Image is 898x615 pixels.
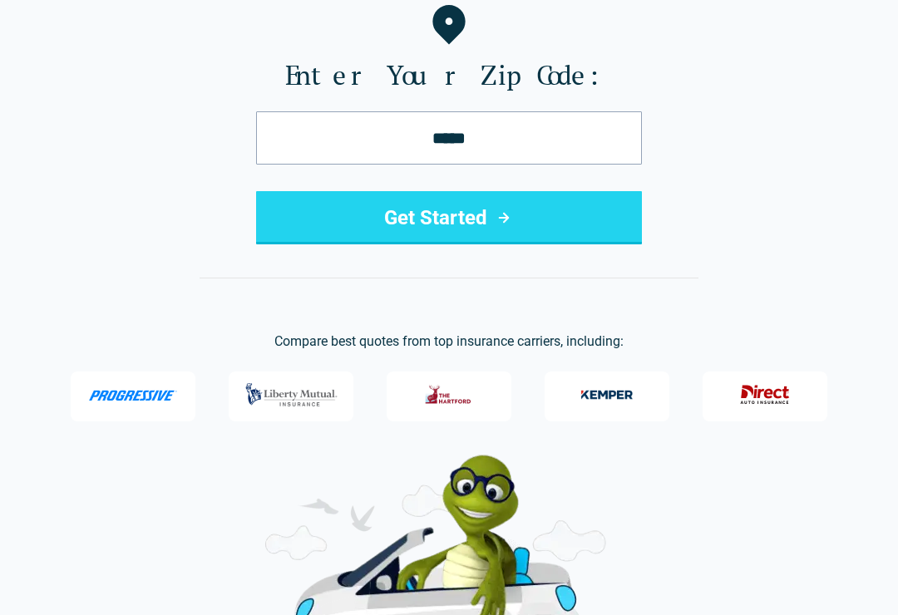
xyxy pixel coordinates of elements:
[27,58,871,91] label: Enter Your Zip Code:
[89,390,178,401] img: Progressive
[241,375,342,415] img: Liberty Mutual
[256,191,642,244] button: Get Started
[416,377,482,412] img: The Hartford
[574,377,640,412] img: Kemper
[732,377,798,412] img: Direct General
[27,332,871,352] p: Compare best quotes from top insurance carriers, including:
